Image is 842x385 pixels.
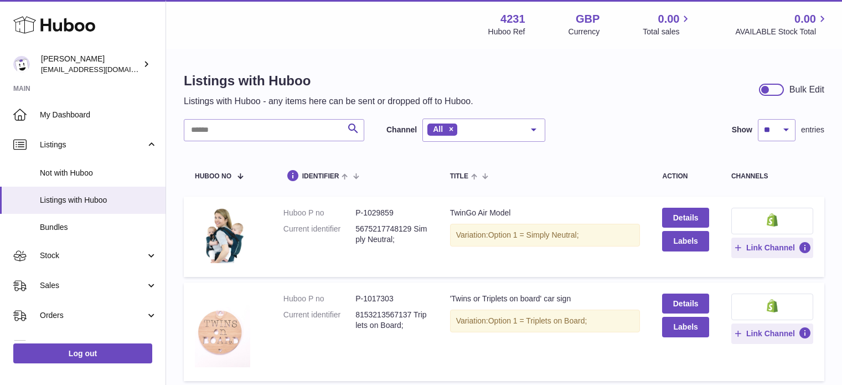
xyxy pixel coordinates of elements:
span: Sales [40,280,146,291]
img: shopify-small.png [767,213,778,227]
div: Variation: [450,310,640,332]
span: Not with Huboo [40,168,157,178]
strong: 4231 [500,12,525,27]
a: Details [662,294,709,314]
img: shopify-small.png [767,299,778,312]
span: Huboo no [195,173,231,180]
span: My Dashboard [40,110,157,120]
button: Labels [662,231,709,251]
span: Listings [40,140,146,150]
a: Details [662,208,709,228]
span: Link Channel [746,328,795,338]
img: 'Twins or Triplets on board' car sign [195,294,250,367]
span: Option 1 = Simply Neutral; [488,230,579,239]
label: Channel [386,125,417,135]
div: 'Twins or Triplets on board' car sign [450,294,640,304]
div: Bulk Edit [789,84,824,96]
img: internalAdmin-4231@internal.huboo.com [13,56,30,73]
h1: Listings with Huboo [184,72,473,90]
button: Link Channel [731,238,813,258]
dd: 8153213567137 Triplets on Board; [355,310,427,331]
span: [EMAIL_ADDRESS][DOMAIN_NAME] [41,65,163,74]
span: Stock [40,250,146,261]
div: Variation: [450,224,640,247]
a: Log out [13,343,152,363]
img: TwinGo Air Model [195,208,250,263]
div: [PERSON_NAME] [41,54,141,75]
p: Listings with Huboo - any items here can be sent or dropped off to Huboo. [184,95,473,107]
span: title [450,173,468,180]
span: Option 1 = Triplets on Board; [488,316,587,325]
dt: Huboo P no [283,208,355,218]
div: action [662,173,709,180]
div: TwinGo Air Model [450,208,640,218]
dd: P-1017303 [355,294,427,304]
button: Link Channel [731,324,813,343]
dd: P-1029859 [355,208,427,218]
div: Huboo Ref [488,27,525,37]
dd: 5675217748129 Simply Neutral; [355,224,427,245]
strong: GBP [576,12,600,27]
dt: Huboo P no [283,294,355,304]
dt: Current identifier [283,310,355,331]
span: Link Channel [746,243,795,253]
span: Bundles [40,222,157,233]
span: Total sales [643,27,692,37]
span: Listings with Huboo [40,195,157,206]
span: entries [801,125,824,135]
div: channels [731,173,813,180]
span: Orders [40,310,146,321]
span: Usage [40,340,157,351]
span: 0.00 [794,12,816,27]
span: All [433,125,443,134]
a: 0.00 Total sales [643,12,692,37]
span: identifier [302,173,339,180]
label: Show [732,125,752,135]
dt: Current identifier [283,224,355,245]
span: 0.00 [658,12,680,27]
span: AVAILABLE Stock Total [735,27,829,37]
a: 0.00 AVAILABLE Stock Total [735,12,829,37]
button: Labels [662,317,709,337]
div: Currency [569,27,600,37]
